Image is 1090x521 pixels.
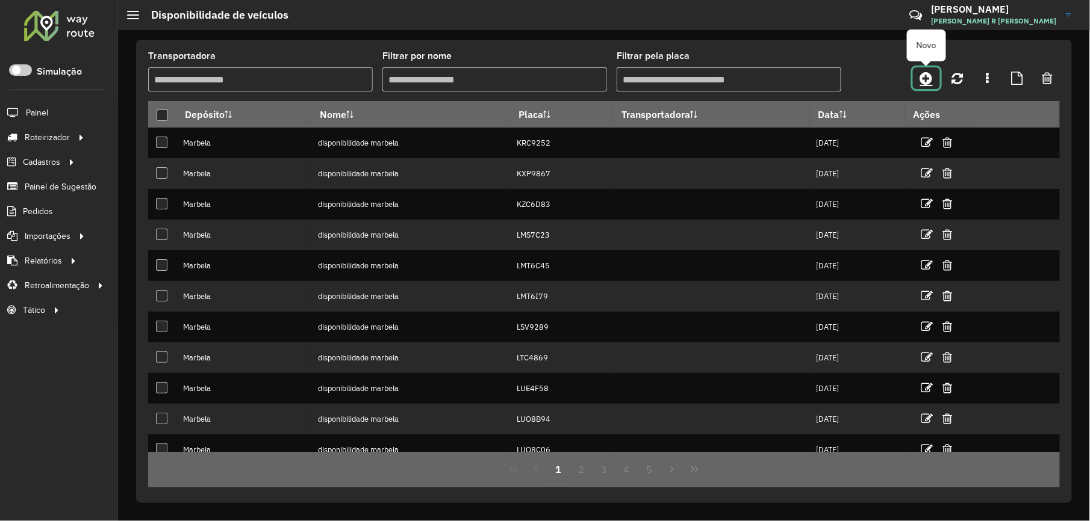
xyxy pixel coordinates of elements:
[921,134,933,150] a: Editar
[921,318,933,334] a: Editar
[921,349,933,365] a: Editar
[921,226,933,242] a: Editar
[942,134,952,150] a: Excluir
[810,373,905,404] td: [DATE]
[510,281,613,312] td: LMT6I79
[37,64,82,79] label: Simulação
[921,380,933,396] a: Editar
[176,373,311,404] td: Marbela
[510,250,613,281] td: LMT6C45
[810,342,905,373] td: [DATE]
[23,156,60,168] span: Cadastros
[942,165,952,181] a: Excluir
[510,312,613,342] td: LSV9289
[593,458,615,481] button: 3
[25,131,70,144] span: Roteirizador
[312,373,511,404] td: disponibilidade marbela
[312,250,511,281] td: disponibilidade marbela
[176,220,311,250] td: Marbela
[942,288,952,304] a: Excluir
[176,250,311,281] td: Marbela
[510,189,613,220] td: KZC6D83
[942,441,952,457] a: Excluir
[176,434,311,465] td: Marbela
[942,380,952,396] a: Excluir
[921,410,933,427] a: Editar
[510,434,613,465] td: LUO8C06
[617,49,690,63] label: Filtrar pela placa
[921,257,933,273] a: Editar
[312,220,511,250] td: disponibilidade marbela
[176,189,311,220] td: Marbela
[810,281,905,312] td: [DATE]
[921,441,933,457] a: Editar
[921,196,933,212] a: Editar
[312,189,511,220] td: disponibilidade marbela
[176,102,311,128] th: Depósito
[312,102,511,128] th: Nome
[510,220,613,250] td: LMS7C23
[510,404,613,434] td: LUO8B94
[510,373,613,404] td: LUE4F58
[905,102,977,127] th: Ações
[810,189,905,220] td: [DATE]
[312,312,511,342] td: disponibilidade marbela
[921,165,933,181] a: Editar
[661,458,684,481] button: Next Page
[25,254,62,267] span: Relatórios
[510,158,613,189] td: KXP9867
[148,49,216,63] label: Transportadora
[921,288,933,304] a: Editar
[907,29,946,61] div: Novo
[615,458,638,481] button: 4
[942,257,952,273] a: Excluir
[942,318,952,334] a: Excluir
[312,128,511,158] td: disponibilidade marbela
[810,128,905,158] td: [DATE]
[312,404,511,434] td: disponibilidade marbela
[684,458,706,481] button: Last Page
[510,342,613,373] td: LTC4869
[312,434,511,465] td: disponibilidade marbela
[942,226,952,242] a: Excluir
[176,128,311,158] td: Marbela
[176,158,311,189] td: Marbela
[932,4,1057,15] h3: [PERSON_NAME]
[932,16,1057,26] span: [PERSON_NAME] R [PERSON_NAME]
[510,128,613,158] td: KRC9252
[26,106,48,119] span: Painel
[25,279,89,292] span: Retroalimentação
[810,312,905,342] td: [DATE]
[23,205,53,218] span: Pedidos
[176,281,311,312] td: Marbela
[810,434,905,465] td: [DATE]
[810,404,905,434] td: [DATE]
[638,458,661,481] button: 5
[810,102,905,128] th: Data
[312,158,511,189] td: disponibilidade marbela
[23,304,45,316] span: Tático
[25,230,70,242] span: Importações
[25,180,96,193] span: Painel de Sugestão
[510,102,613,128] th: Placa
[903,2,929,28] a: Contato Rápido
[810,250,905,281] td: [DATE]
[613,102,809,128] th: Transportadora
[176,312,311,342] td: Marbela
[942,349,952,365] a: Excluir
[176,404,311,434] td: Marbela
[942,196,952,212] a: Excluir
[942,410,952,427] a: Excluir
[312,342,511,373] td: disponibilidade marbela
[570,458,593,481] button: 2
[810,158,905,189] td: [DATE]
[382,49,452,63] label: Filtrar por nome
[547,458,570,481] button: 1
[139,8,288,22] h2: Disponibilidade de veículos
[810,220,905,250] td: [DATE]
[176,342,311,373] td: Marbela
[312,281,511,312] td: disponibilidade marbela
